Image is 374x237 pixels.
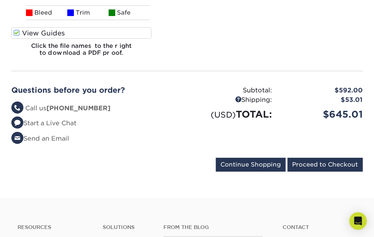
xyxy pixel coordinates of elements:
div: Shipping: [187,95,278,105]
h4: Solutions [103,224,152,230]
h2: Questions before you order? [11,86,182,95]
li: Safe [109,5,150,20]
label: View Guides [11,27,151,39]
h6: Click the file names to the right to download a PDF proof. [11,42,151,62]
li: Trim [67,5,109,20]
div: Open Intercom Messenger [349,212,367,230]
div: $592.00 [277,86,368,95]
a: Start a Live Chat [11,119,76,127]
input: Proceed to Checkout [287,158,363,172]
a: Contact [282,224,356,230]
div: $645.01 [277,107,368,121]
small: (USD) [211,110,236,119]
div: Subtotal: [187,86,278,95]
a: Send an Email [11,135,69,142]
li: Call us [11,104,182,113]
li: Bleed [26,5,67,20]
div: $53.01 [277,95,368,105]
div: TOTAL: [187,107,278,121]
h4: From the Blog [163,224,263,230]
strong: [PHONE_NUMBER] [46,104,110,112]
input: Continue Shopping [216,158,286,172]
